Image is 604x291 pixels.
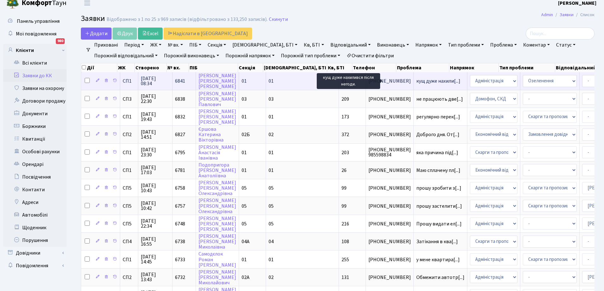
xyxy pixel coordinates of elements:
span: [PHONE_NUMBER] [368,239,411,244]
span: 99 [341,185,347,192]
a: Заявки [560,11,574,18]
span: СП1 [123,150,135,155]
span: [DATE] 23:30 [141,147,170,157]
a: Документи [3,107,67,120]
span: [DATE] 17:03 [141,165,170,175]
a: [PERSON_NAME][PERSON_NAME][PERSON_NAME] [198,72,236,90]
nav: breadcrumb [532,8,604,22]
a: ПІБ [187,40,204,50]
a: Квитанції [3,133,67,145]
a: Заявки на охорону [3,82,67,95]
span: [PHONE_NUMBER] [368,168,411,173]
a: Контакти [3,183,67,196]
a: Повідомлення [3,259,67,272]
span: СП5 [123,221,135,226]
span: 108 [341,238,349,245]
span: Маю сплачену пл[...] [416,167,460,174]
a: [PERSON_NAME][PERSON_NAME][PERSON_NAME] [198,215,236,233]
span: 26 [341,167,347,174]
a: ЖК [148,40,164,50]
span: 03 [242,96,247,103]
span: 01 [242,167,247,174]
a: Боржники [3,120,67,133]
span: 02Б [242,131,250,138]
span: [PHONE_NUMBER] [368,114,411,119]
span: 372 [341,131,349,138]
a: [PERSON_NAME]АнастасіяІванівна [198,144,236,161]
th: Секція [238,63,263,72]
span: [DATE] 14:45 [141,254,170,264]
a: Секція [205,40,229,50]
a: Відповідальний [328,40,373,50]
span: 6781 [175,167,185,174]
a: [PERSON_NAME][PERSON_NAME]Миколаївна [198,233,236,250]
span: [DATE] 08:34 [141,76,170,86]
th: Напрямок [449,63,499,72]
span: СП4 [123,239,135,244]
span: 6748 [175,220,185,227]
span: 99 [341,203,347,210]
span: [DATE] 22:34 [141,218,170,229]
span: [DATE] 10:42 [141,201,170,211]
span: [DATE] 16:55 [141,237,170,247]
a: Проблема [488,40,519,50]
a: Мої повідомлення980 [3,28,67,40]
a: Панель управління [3,15,67,28]
a: Довідники [3,247,67,259]
a: [DEMOGRAPHIC_DATA], БТІ [230,40,300,50]
span: [DATE] 19:43 [141,112,170,122]
span: [PHONE_NUMBER] [368,221,411,226]
span: 02 [269,131,274,138]
th: Створено [135,63,167,72]
span: [PHONE_NUMBER] [368,186,411,191]
th: ЖК [117,63,135,72]
span: регулярно перек[...] [416,113,460,120]
span: 6795 [175,149,185,156]
span: 02 [269,274,274,281]
span: [DATE] 22:30 [141,94,170,104]
a: Порожній виконавець [161,50,222,61]
span: 04 [269,238,274,245]
a: Клієнти [3,44,67,57]
span: СП2 [123,132,135,137]
span: [PHONE_NUMBER] 985598834 [368,147,411,157]
span: 04А [242,238,250,245]
span: 01 [242,149,247,156]
a: СамодєлокРоман[PERSON_NAME] [198,251,236,269]
span: 05 [242,203,247,210]
span: 01 [269,78,274,85]
span: 02А [242,274,250,281]
a: № вх. [165,40,185,50]
span: [DATE] 14:51 [141,130,170,140]
span: 6757 [175,203,185,210]
a: Подопригора[PERSON_NAME]Анатоліївна [198,161,236,179]
span: 01 [269,113,274,120]
span: [PHONE_NUMBER] [368,132,411,137]
a: Додати [81,28,112,40]
a: Порожній напрямок [223,50,277,61]
span: 01 [269,256,274,263]
th: Тип проблеми [499,63,555,72]
span: 209 [341,96,349,103]
a: ЄршоваКатеринаВікторівна [198,126,224,143]
a: Заявки до КК [3,69,67,82]
span: [PHONE_NUMBER] [368,79,411,84]
a: Виконавець [374,40,412,50]
span: СП5 [123,186,135,191]
th: ПІБ [189,63,238,72]
span: 01 [242,78,247,85]
div: кущ дуже нахилився після негоди. [317,73,380,89]
a: [PERSON_NAME][PERSON_NAME]Миколайович [198,269,236,286]
a: Коментар [521,40,552,50]
span: 03 [269,96,274,103]
span: 05 [269,220,274,227]
th: Дії [81,63,117,72]
span: 01 [242,113,247,120]
a: Порушення [3,234,67,247]
span: 6838 [175,96,185,103]
a: Автомобілі [3,209,67,221]
span: 255 [341,256,349,263]
span: СП1 [123,114,135,119]
span: СП1 [123,79,135,84]
a: Порожній тип проблеми [278,50,343,61]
